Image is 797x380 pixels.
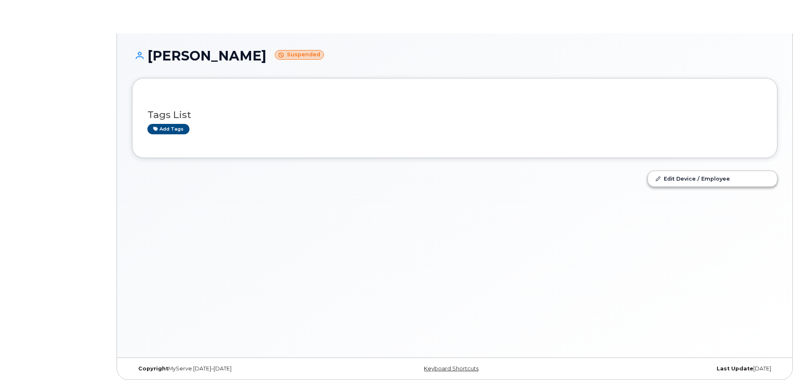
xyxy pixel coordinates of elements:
strong: Copyright [138,365,168,372]
a: Edit Device / Employee [648,171,777,186]
h1: [PERSON_NAME] [132,48,777,63]
div: MyServe [DATE]–[DATE] [132,365,347,372]
small: Suspended [275,50,324,60]
div: [DATE] [562,365,777,372]
strong: Last Update [717,365,753,372]
h3: Tags List [147,110,762,120]
a: Keyboard Shortcuts [424,365,478,372]
a: Add tags [147,124,189,134]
